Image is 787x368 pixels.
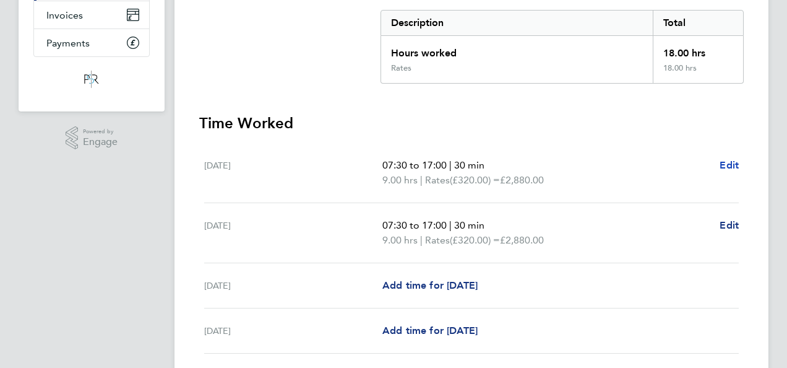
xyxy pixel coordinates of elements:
[382,325,478,336] span: Add time for [DATE]
[382,234,418,246] span: 9.00 hrs
[83,126,118,137] span: Powered by
[450,234,500,246] span: (£320.00) =
[34,1,149,28] a: Invoices
[382,323,478,338] a: Add time for [DATE]
[454,219,484,231] span: 30 min
[80,69,103,89] img: psrsolutions-logo-retina.png
[382,219,447,231] span: 07:30 to 17:00
[653,36,743,63] div: 18.00 hrs
[66,126,118,150] a: Powered byEngage
[449,219,452,231] span: |
[420,234,423,246] span: |
[500,174,544,186] span: £2,880.00
[449,159,452,171] span: |
[720,219,739,231] span: Edit
[382,279,478,291] span: Add time for [DATE]
[382,159,447,171] span: 07:30 to 17:00
[720,159,739,171] span: Edit
[653,11,743,35] div: Total
[450,174,500,186] span: (£320.00) =
[454,159,484,171] span: 30 min
[204,278,382,293] div: [DATE]
[382,278,478,293] a: Add time for [DATE]
[83,137,118,147] span: Engage
[425,173,450,188] span: Rates
[425,233,450,248] span: Rates
[500,234,544,246] span: £2,880.00
[46,37,90,49] span: Payments
[204,158,382,188] div: [DATE]
[33,69,150,89] a: Go to home page
[720,158,739,173] a: Edit
[46,9,83,21] span: Invoices
[204,323,382,338] div: [DATE]
[381,11,653,35] div: Description
[34,29,149,56] a: Payments
[381,36,653,63] div: Hours worked
[199,113,744,133] h3: Time Worked
[382,174,418,186] span: 9.00 hrs
[381,10,744,84] div: Summary
[420,174,423,186] span: |
[204,218,382,248] div: [DATE]
[653,63,743,83] div: 18.00 hrs
[720,218,739,233] a: Edit
[391,63,411,73] div: Rates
